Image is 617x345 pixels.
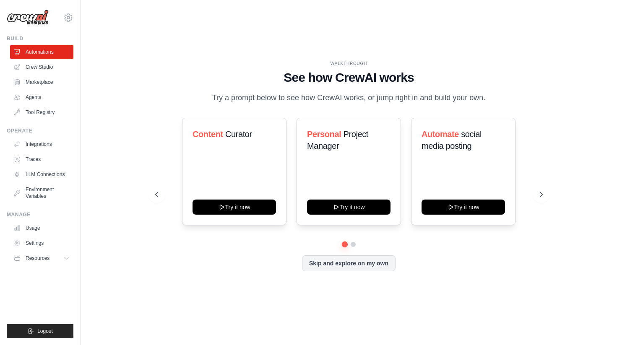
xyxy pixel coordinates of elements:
h1: See how CrewAI works [155,70,543,85]
div: WALKTHROUGH [155,60,543,67]
a: Automations [10,45,73,59]
span: social media posting [422,130,482,150]
a: Tool Registry [10,106,73,119]
a: Traces [10,153,73,166]
a: Settings [10,236,73,250]
button: Skip and explore on my own [302,255,396,271]
span: Resources [26,255,49,262]
span: Curator [225,130,252,139]
button: Try it now [307,200,391,215]
button: Resources [10,252,73,265]
span: Content [193,130,223,139]
div: Build [7,35,73,42]
a: Crew Studio [10,60,73,74]
a: Environment Variables [10,183,73,203]
a: Marketplace [10,75,73,89]
span: Project Manager [307,130,368,150]
a: Agents [10,91,73,104]
button: Try it now [193,200,276,215]
div: Manage [7,211,73,218]
a: LLM Connections [10,168,73,181]
div: Operate [7,127,73,134]
span: Personal [307,130,341,139]
img: Logo [7,10,49,26]
a: Integrations [10,137,73,151]
a: Usage [10,221,73,235]
button: Try it now [422,200,505,215]
span: Automate [422,130,459,139]
span: Logout [37,328,53,335]
button: Logout [7,324,73,338]
p: Try a prompt below to see how CrewAI works, or jump right in and build your own. [208,92,490,104]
